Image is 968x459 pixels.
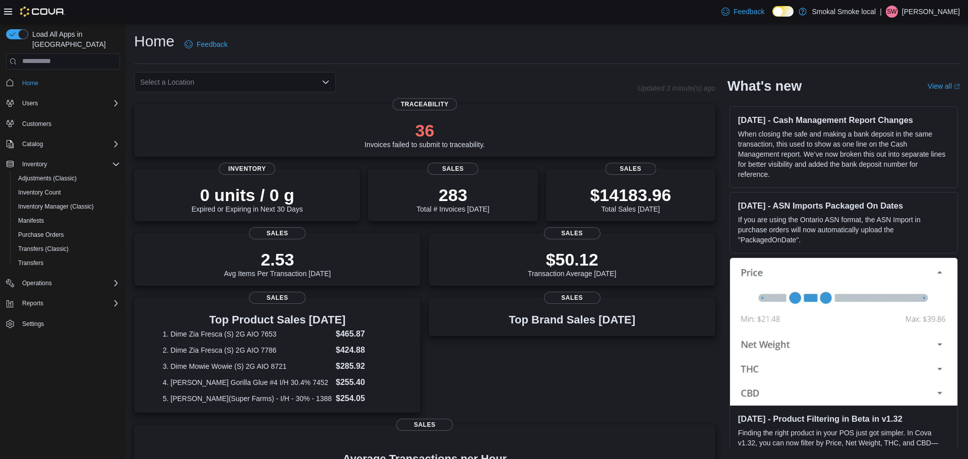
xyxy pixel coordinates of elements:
[14,215,120,227] span: Manifests
[163,329,332,339] dt: 1. Dime Zia Fresca (S) 2G AIO 7653
[2,296,124,310] button: Reports
[10,200,124,214] button: Inventory Manager (Classic)
[728,78,802,94] h2: What's new
[14,215,48,227] a: Manifests
[22,99,38,107] span: Users
[18,245,69,253] span: Transfers (Classic)
[14,186,120,199] span: Inventory Count
[365,120,485,141] p: 36
[20,7,65,17] img: Cova
[18,277,56,289] button: Operations
[18,138,47,150] button: Catalog
[738,201,949,211] h3: [DATE] - ASN Imports Packaged On Dates
[902,6,960,18] p: [PERSON_NAME]
[393,98,457,110] span: Traceability
[880,6,882,18] p: |
[18,317,120,330] span: Settings
[22,140,43,148] span: Catalog
[365,120,485,149] div: Invoices failed to submit to traceability.
[14,229,120,241] span: Purchase Orders
[18,318,48,330] a: Settings
[336,392,392,405] dd: $254.05
[336,328,392,340] dd: $465.87
[14,243,73,255] a: Transfers (Classic)
[18,138,120,150] span: Catalog
[10,171,124,185] button: Adjustments (Classic)
[249,292,306,304] span: Sales
[14,172,120,184] span: Adjustments (Classic)
[509,314,635,326] h3: Top Brand Sales [DATE]
[772,6,794,17] input: Dark Mode
[14,257,120,269] span: Transfers
[738,414,949,424] h3: [DATE] - Product Filtering in Beta in v1.32
[738,129,949,179] p: When closing the safe and making a bank deposit in the same transaction, this used to show as one...
[812,6,876,18] p: Smokal Smoke local
[428,163,478,175] span: Sales
[2,276,124,290] button: Operations
[336,344,392,356] dd: $424.88
[738,215,949,245] p: If you are using the Ontario ASN format, the ASN Import in purchase orders will now automatically...
[197,39,227,49] span: Feedback
[2,316,124,331] button: Settings
[28,29,120,49] span: Load All Apps in [GEOGRAPHIC_DATA]
[18,174,77,182] span: Adjustments (Classic)
[219,163,275,175] span: Inventory
[18,203,94,211] span: Inventory Manager (Classic)
[638,84,715,92] p: Updated 3 minute(s) ago
[14,201,120,213] span: Inventory Manager (Classic)
[886,6,898,18] div: Scott Watson
[134,31,174,51] h1: Home
[18,158,120,170] span: Inventory
[336,360,392,372] dd: $285.92
[163,361,332,371] dt: 3. Dime Mowie Wowie (S) 2G AIO 8721
[18,97,42,109] button: Users
[14,201,98,213] a: Inventory Manager (Classic)
[2,76,124,90] button: Home
[224,249,331,270] p: 2.53
[2,137,124,151] button: Catalog
[336,376,392,388] dd: $255.40
[163,314,392,326] h3: Top Product Sales [DATE]
[396,419,453,431] span: Sales
[224,249,331,278] div: Avg Items Per Transaction [DATE]
[18,77,120,89] span: Home
[14,257,47,269] a: Transfers
[18,259,43,267] span: Transfers
[528,249,617,278] div: Transaction Average [DATE]
[18,158,51,170] button: Inventory
[590,185,671,205] p: $14183.96
[738,115,949,125] h3: [DATE] - Cash Management Report Changes
[10,256,124,270] button: Transfers
[322,78,330,86] button: Open list of options
[18,97,120,109] span: Users
[544,227,600,239] span: Sales
[590,185,671,213] div: Total Sales [DATE]
[887,6,896,18] span: SW
[2,157,124,171] button: Inventory
[18,118,55,130] a: Customers
[18,117,120,130] span: Customers
[18,297,120,309] span: Reports
[14,186,65,199] a: Inventory Count
[18,231,64,239] span: Purchase Orders
[22,320,44,328] span: Settings
[928,82,960,90] a: View allExternal link
[18,277,120,289] span: Operations
[2,116,124,131] button: Customers
[163,377,332,387] dt: 4. [PERSON_NAME] Gorilla Glue #4 I/H 30.4% 7452
[717,2,768,22] a: Feedback
[18,297,47,309] button: Reports
[163,345,332,355] dt: 2. Dime Zia Fresca (S) 2G AIO 7786
[954,84,960,90] svg: External link
[2,96,124,110] button: Users
[6,72,120,358] nav: Complex example
[10,185,124,200] button: Inventory Count
[192,185,303,205] p: 0 units / 0 g
[192,185,303,213] div: Expired or Expiring in Next 30 Days
[734,7,764,17] span: Feedback
[22,160,47,168] span: Inventory
[528,249,617,270] p: $50.12
[10,242,124,256] button: Transfers (Classic)
[22,279,52,287] span: Operations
